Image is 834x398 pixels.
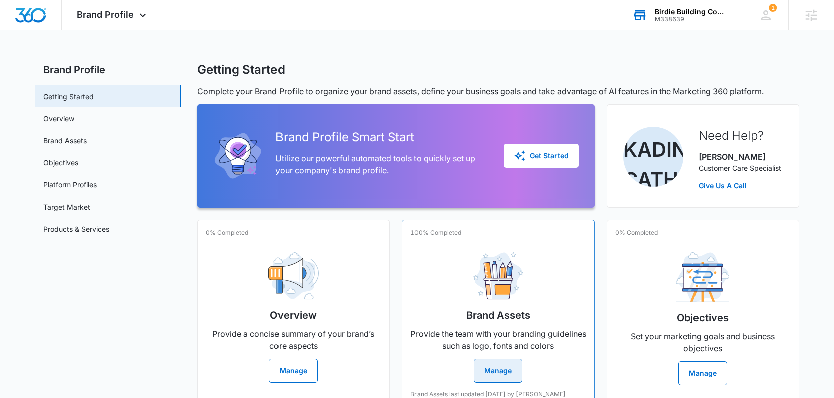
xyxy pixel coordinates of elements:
a: Overview [43,113,74,124]
h2: Brand Profile [35,62,181,77]
h2: Brand Profile Smart Start [275,128,488,146]
button: Get Started [504,144,579,168]
a: Objectives [43,157,78,168]
a: Give Us A Call [699,180,781,191]
h2: Brand Assets [466,308,530,323]
img: Kadin Cathey [623,127,683,187]
div: notifications count [769,4,777,12]
p: Set your marketing goals and business objectives [615,330,791,354]
p: Provide the team with your branding guidelines such as logo, fonts and colors [410,328,586,352]
p: Utilize our powerful automated tools to quickly set up your company's brand profile. [275,152,488,176]
p: Complete your Brand Profile to organize your brand assets, define your business goals and take ad... [197,85,799,97]
h1: Getting Started [197,62,285,77]
p: Customer Care Specialist [699,163,781,173]
p: 100% Completed [410,228,461,237]
p: Provide a concise summary of your brand’s core aspects [206,328,381,352]
div: Get Started [514,150,569,162]
a: Products & Services [43,224,109,234]
span: 1 [769,4,777,12]
p: 0% Completed [615,228,658,237]
h2: Need Help? [699,127,781,145]
button: Manage [678,361,727,385]
p: [PERSON_NAME] [699,151,781,163]
a: Brand Assets [43,135,87,146]
div: account id [655,16,728,23]
h2: Overview [270,308,317,323]
button: Manage [474,359,522,383]
a: Platform Profiles [43,179,97,190]
a: Target Market [43,202,90,212]
button: Manage [269,359,318,383]
p: 0% Completed [206,228,248,237]
div: account name [655,8,728,16]
span: Brand Profile [77,9,134,20]
a: Getting Started [43,91,94,102]
h2: Objectives [677,310,729,325]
